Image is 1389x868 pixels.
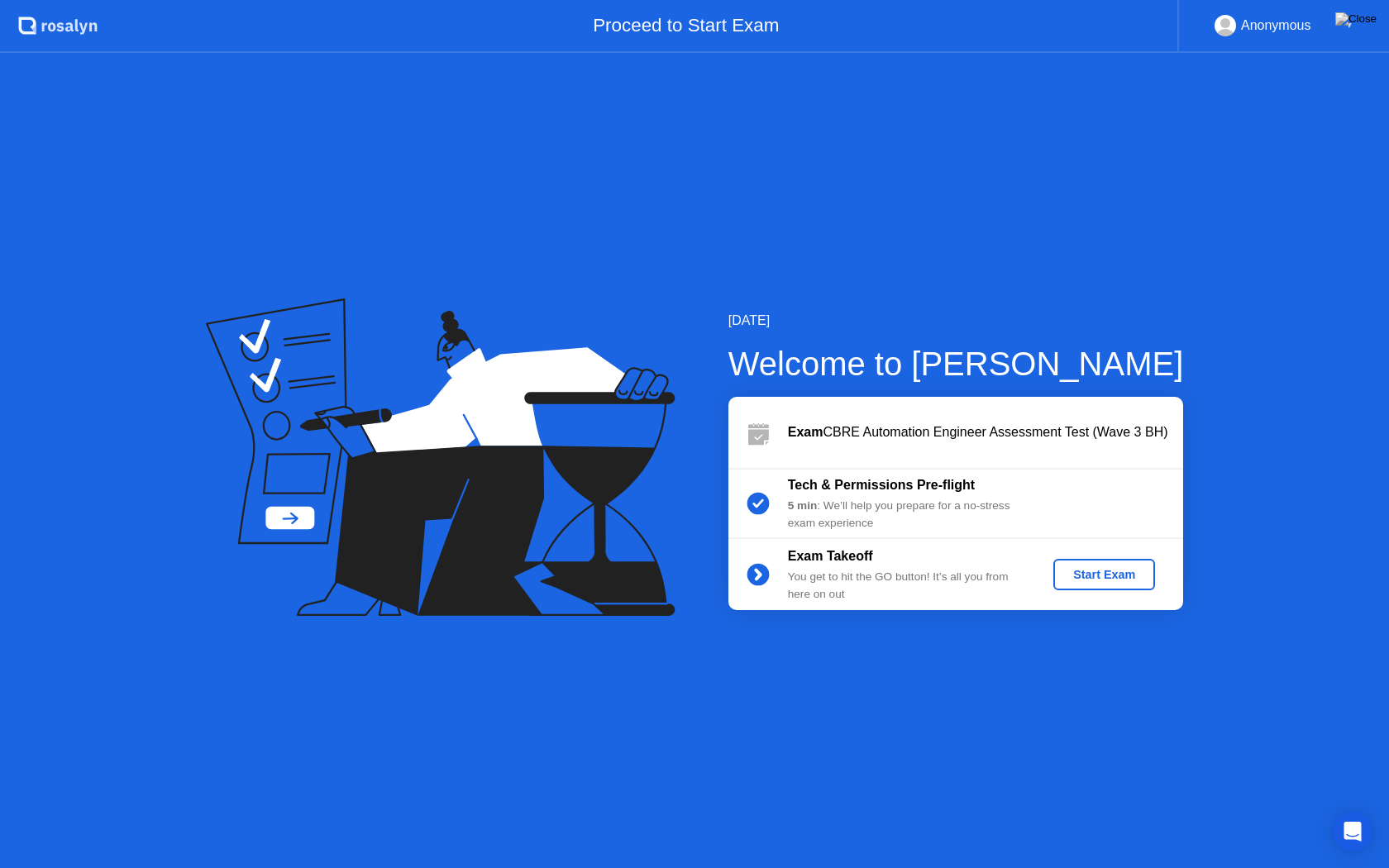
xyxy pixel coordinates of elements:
[788,549,873,563] b: Exam Takeoff
[788,499,818,512] b: 5 min
[1053,559,1155,590] button: Start Exam
[728,311,1184,331] div: [DATE]
[788,425,823,439] b: Exam
[788,422,1183,442] div: CBRE Automation Engineer Assessment Test (Wave 3 BH)
[728,339,1184,389] div: Welcome to [PERSON_NAME]
[1060,568,1148,581] div: Start Exam
[788,498,1026,532] div: : We’ll help you prepare for a no-stress exam experience
[788,478,975,492] b: Tech & Permissions Pre-flight
[1241,15,1311,36] div: Anonymous
[1335,12,1377,26] img: Close
[1333,812,1372,851] div: Open Intercom Messenger
[788,569,1026,603] div: You get to hit the GO button! It’s all you from here on out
